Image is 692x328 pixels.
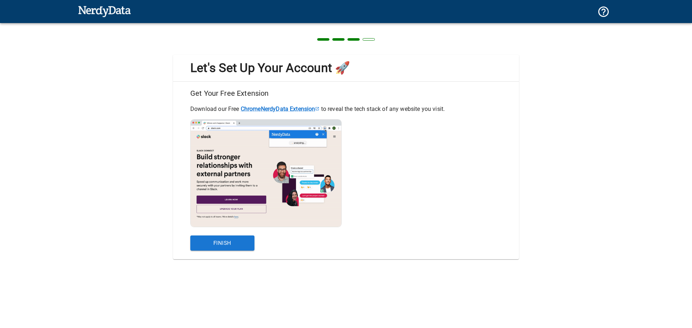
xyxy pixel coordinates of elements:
h6: Get Your Free Extension [179,87,513,105]
span: Let's Set Up Your Account 🚀 [179,60,513,76]
a: ChromeNerdyData Extension [241,105,320,112]
p: Download our Free to reveal the tech stack of any website you visit. [190,105,502,113]
button: Support and Documentation [593,1,614,22]
button: Finish [190,235,254,251]
img: NerdyData.com [78,4,131,18]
